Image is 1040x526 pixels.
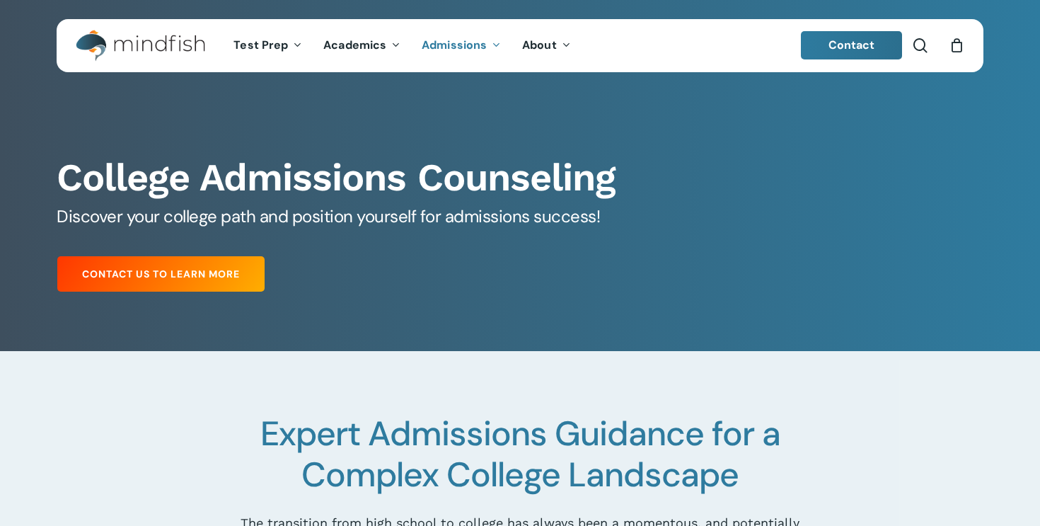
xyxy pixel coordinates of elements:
[57,205,600,227] span: Discover your college path and position yourself for admissions success!
[512,40,582,52] a: About
[422,38,487,52] span: Admissions
[260,411,780,497] span: Expert Admissions Guidance for a Complex College Landscape
[323,38,386,52] span: Academics
[233,38,288,52] span: Test Prep
[57,155,616,200] b: College Admissions Counseling
[522,38,557,52] span: About
[949,38,964,53] a: Cart
[801,31,903,59] a: Contact
[57,19,983,72] header: Main Menu
[828,38,875,52] span: Contact
[223,19,581,72] nav: Main Menu
[223,40,313,52] a: Test Prep
[411,40,512,52] a: Admissions
[57,256,265,292] a: Contact Us to Learn More
[313,40,411,52] a: Academics
[82,267,240,281] span: Contact Us to Learn More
